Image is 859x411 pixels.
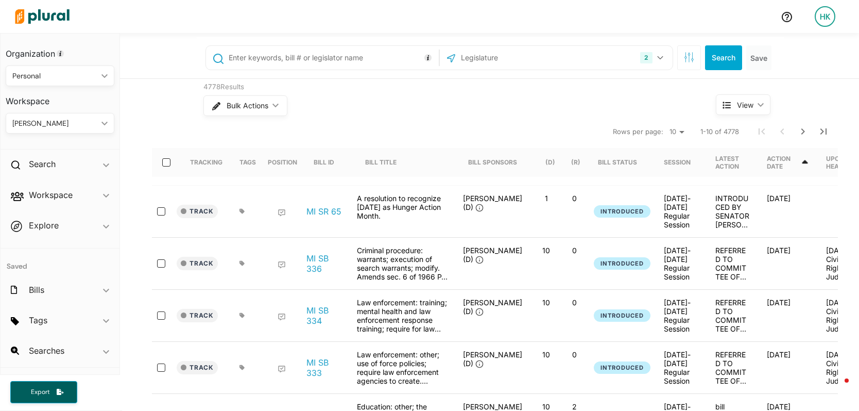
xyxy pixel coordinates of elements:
div: REFERRED TO COMMITTEE OF THE WHOLE [707,350,759,385]
button: Track [177,361,218,374]
div: [DATE]-[DATE] Regular Session [664,298,699,333]
p: 0 [564,350,585,359]
button: Save [746,45,771,70]
a: MI SB 336 [306,253,346,274]
h2: Bills [29,284,44,295]
div: Latest Action [715,148,750,177]
div: (R) [571,148,580,177]
button: Track [177,205,218,218]
p: 10 [536,246,556,255]
div: (D) [545,148,555,177]
div: HK [815,6,835,27]
div: Law enforcement: other; use of force policies; require law enforcement agencies to create. Create... [352,350,455,385]
div: Law enforcement: training; mental health and law enforcement response training; require for law e... [352,298,455,333]
a: MI SB 333 [306,357,346,378]
div: [PERSON_NAME] [12,118,97,129]
iframe: Intercom live chat [824,376,849,401]
div: Tooltip anchor [423,53,433,62]
div: Bill Sponsors [468,158,517,166]
div: [DATE] [759,194,818,229]
button: Export [10,381,77,403]
div: Bill ID [314,148,343,177]
div: Bill Title [365,158,397,166]
div: [DATE] [759,350,818,385]
span: [PERSON_NAME] (D) [463,194,522,211]
input: select-row-state-mi-2025_2026-sb334 [157,311,165,320]
button: Introduced [594,361,650,374]
p: 0 [564,246,585,255]
div: [DATE]-[DATE] Regular Session [664,350,699,385]
div: Add tags [239,260,245,267]
div: Action Date [767,148,810,177]
a: MI SB 334 [306,305,346,326]
h3: Workspace [6,86,114,109]
div: Bill Status [598,148,646,177]
a: HK [806,2,844,31]
span: [PERSON_NAME] (D) [463,350,522,368]
div: Position [268,158,297,166]
button: Introduced [594,257,650,270]
div: Action Date [767,155,800,170]
button: Last Page [813,121,834,142]
button: Next Page [793,121,813,142]
div: Bill Title [365,148,406,177]
p: 1 [536,194,556,203]
div: Tags [239,158,256,166]
div: Criminal procedure: warrants; execution of search warrants; modify. Amends sec. 6 of 1966 PA 189 ... [352,246,455,281]
div: Add Position Statement [278,209,286,217]
div: Bill ID [314,158,334,166]
div: (R) [571,158,580,166]
div: [DATE]-[DATE] Regular Session [664,246,699,281]
p: 0 [564,194,585,203]
p: 10 [536,350,556,359]
div: Add tags [239,365,245,371]
div: [DATE]-[DATE] Regular Session [664,194,699,229]
span: Rows per page: [613,127,663,137]
div: Add tags [239,313,245,319]
span: View [737,100,753,110]
div: Tracking [190,148,222,177]
h2: Tags [29,315,47,326]
button: First Page [751,121,772,142]
div: Add Position Statement [278,261,286,269]
h2: Workspace [29,189,73,201]
button: Track [177,309,218,322]
p: 0 [564,298,585,307]
button: Introduced [594,205,650,218]
h2: Explore [29,220,59,231]
button: Bulk Actions [203,95,287,116]
div: [DATE] [759,246,818,281]
div: Latest Action [715,155,750,170]
span: Bulk Actions [227,102,268,109]
span: 1-10 of 4778 [700,127,739,137]
p: 2 [564,402,585,411]
h2: Search [29,158,56,170]
div: 2 [640,52,652,63]
input: select-row-state-mi-2025_2026-sb333 [157,364,165,372]
span: [PERSON_NAME] (D) [463,298,522,316]
p: 10 [536,402,556,411]
div: REFERRED TO COMMITTEE OF THE WHOLE [707,246,759,281]
h4: Saved [1,249,119,274]
div: Personal [12,71,97,81]
div: Add Position Statement [278,365,286,373]
input: select-row-state-mi-2025_2026-sr65 [157,207,165,216]
div: Bill Status [598,158,637,166]
div: Add tags [239,208,245,215]
button: Search [705,45,742,70]
input: select-row-state-mi-2025_2026-sb336 [157,259,165,268]
h3: Organization [6,39,114,61]
p: 10 [536,298,556,307]
button: Track [177,257,218,270]
span: Export [24,388,57,397]
div: Tracking [190,158,222,166]
div: Position [268,148,297,177]
input: select-all-rows [162,158,170,167]
div: Tooltip anchor [56,49,65,58]
span: [PERSON_NAME] (D) [463,246,522,264]
div: REFERRED TO COMMITTEE OF THE WHOLE WITH SUBSTITUTE (S-1) [707,298,759,333]
span: Search Filters [684,52,694,61]
div: [DATE] [759,298,818,333]
button: 2 [636,48,670,68]
button: Previous Page [772,121,793,142]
